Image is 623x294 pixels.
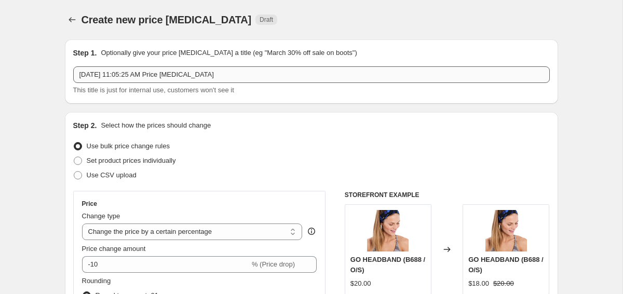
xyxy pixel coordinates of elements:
div: $18.00 [468,278,489,289]
h6: STOREFRONT EXAMPLE [345,191,550,199]
span: Rounding [82,277,111,285]
strike: $20.00 [493,278,514,289]
span: GO HEADBAND (B688 / O/S) [350,256,425,274]
span: Set product prices individually [87,157,176,164]
h2: Step 2. [73,120,97,131]
p: Optionally give your price [MEDICAL_DATA] a title (eg "March 30% off sale on boots") [101,48,357,58]
span: Use bulk price change rules [87,142,170,150]
input: -15 [82,256,250,273]
span: Draft [260,16,273,24]
div: help [306,226,317,236]
h3: Price [82,200,97,208]
input: 30% off holiday sale [73,66,550,83]
span: Price change amount [82,245,146,253]
span: Change type [82,212,120,220]
span: GO HEADBAND (B688 / O/S) [468,256,543,274]
img: LAW0499_B688_1_80x.jpg [485,210,527,251]
img: LAW0499_B688_1_80x.jpg [367,210,409,251]
p: Select how the prices should change [101,120,211,131]
span: % (Price drop) [252,260,295,268]
button: Price change jobs [65,12,79,27]
div: $20.00 [350,278,371,289]
span: Create new price [MEDICAL_DATA] [82,14,252,25]
h2: Step 1. [73,48,97,58]
span: Use CSV upload [87,171,137,179]
span: This title is just for internal use, customers won't see it [73,86,234,94]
